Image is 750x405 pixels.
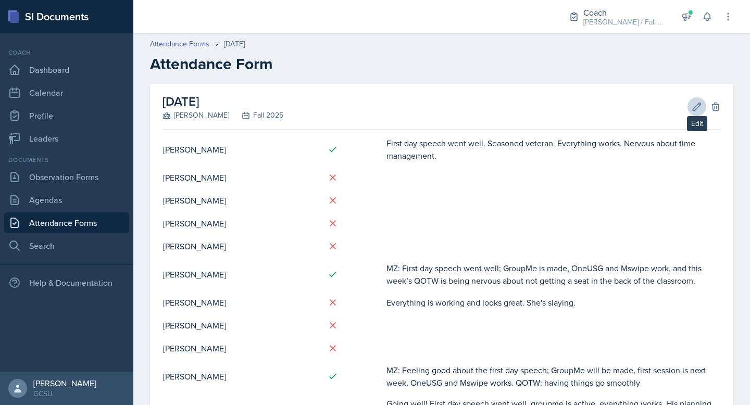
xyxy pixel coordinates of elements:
[162,337,319,360] td: [PERSON_NAME]
[162,212,319,235] td: [PERSON_NAME]
[386,291,721,314] td: Everything is working and looks great. She's slaying.
[386,133,721,166] td: First day speech went well. Seasoned veteran. Everything works. Nervous about time management.
[583,17,667,28] div: [PERSON_NAME] / Fall 2025
[4,167,129,187] a: Observation Forms
[162,133,319,166] td: [PERSON_NAME]
[4,128,129,149] a: Leaders
[4,105,129,126] a: Profile
[4,212,129,233] a: Attendance Forms
[4,235,129,256] a: Search
[162,235,319,258] td: [PERSON_NAME]
[162,258,319,291] td: [PERSON_NAME]
[162,291,319,314] td: [PERSON_NAME]
[386,360,721,393] td: MZ: Feeling good about the first day speech; GroupMe will be made, first session is next week, On...
[150,39,209,49] a: Attendance Forms
[162,189,319,212] td: [PERSON_NAME]
[386,258,721,291] td: MZ: First day speech went well; GroupMe is made, OneUSG and Mswipe work, and this week’s QOTW is ...
[4,48,129,57] div: Coach
[583,6,667,19] div: Coach
[4,82,129,103] a: Calendar
[150,55,733,73] h2: Attendance Form
[162,166,319,189] td: [PERSON_NAME]
[162,314,319,337] td: [PERSON_NAME]
[687,97,706,116] button: Edit
[162,110,283,121] div: [PERSON_NAME] Fall 2025
[162,360,319,393] td: [PERSON_NAME]
[162,92,283,111] h2: [DATE]
[4,59,129,80] a: Dashboard
[4,155,129,164] div: Documents
[33,388,96,399] div: GCSU
[4,189,129,210] a: Agendas
[224,39,245,49] div: [DATE]
[33,378,96,388] div: [PERSON_NAME]
[4,272,129,293] div: Help & Documentation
